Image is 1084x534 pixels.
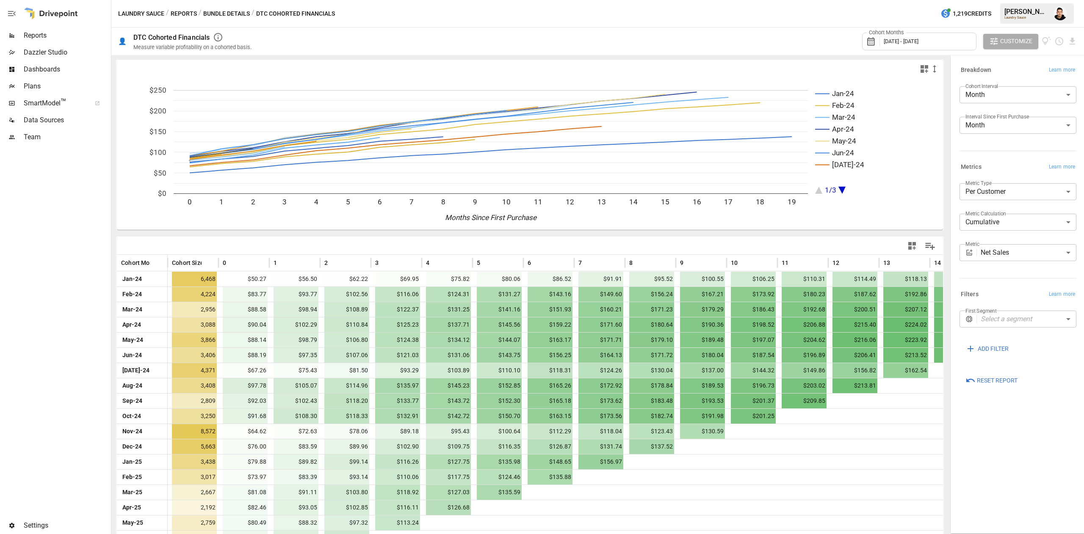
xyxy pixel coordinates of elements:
[375,348,420,363] span: $121.03
[199,8,202,19] div: /
[346,198,350,206] text: 5
[629,378,674,393] span: $178.84
[166,8,169,19] div: /
[274,317,318,332] span: $102.29
[477,259,480,267] span: 5
[532,257,544,269] button: Sort
[223,302,268,317] span: $88.58
[724,198,733,206] text: 17
[172,259,204,267] span: Cohort Size
[965,240,979,248] label: Metric
[149,127,166,136] text: $150
[223,333,268,347] span: $88.14
[1049,66,1075,74] span: Learn more
[219,198,224,206] text: 1
[274,302,318,317] span: $98.94
[782,272,827,286] span: $110.31
[172,409,217,424] span: 3,250
[578,348,623,363] span: $164.13
[223,394,268,408] span: $92.03
[121,424,144,439] span: Nov-24
[324,394,369,408] span: $118.20
[953,8,991,19] span: 1,219 Credits
[375,259,379,267] span: 3
[528,333,572,347] span: $163.17
[1049,163,1075,171] span: Learn more
[961,290,979,299] h6: Filters
[282,198,287,206] text: 3
[528,363,572,378] span: $118.31
[430,257,442,269] button: Sort
[782,302,827,317] span: $192.68
[426,333,471,347] span: $134.12
[680,378,725,393] span: $189.53
[960,183,1076,200] div: Per Customer
[731,348,776,363] span: $187.54
[223,272,268,286] span: $50.27
[528,378,572,393] span: $165.26
[61,97,66,107] span: ™
[158,189,166,198] text: $0
[324,409,369,424] span: $118.33
[314,198,318,206] text: 4
[578,409,623,424] span: $173.56
[324,378,369,393] span: $114.96
[731,259,738,267] span: 10
[1054,7,1067,20] div: Francisco Sanchez
[629,409,674,424] span: $182.74
[960,86,1076,103] div: Month
[977,375,1018,386] span: Reset Report
[477,302,522,317] span: $141.16
[324,259,328,267] span: 2
[117,77,930,230] svg: A chart.
[151,257,163,269] button: Sort
[223,409,268,424] span: $91.68
[578,259,582,267] span: 7
[738,257,750,269] button: Sort
[121,409,142,424] span: Oct-24
[1048,2,1072,25] button: Francisco Sanchez
[961,66,991,75] h6: Breakdown
[24,98,86,108] span: SmartModel
[883,363,928,378] span: $162.54
[680,259,683,267] span: 9
[782,363,827,378] span: $149.86
[274,424,318,439] span: $72.63
[832,259,839,267] span: 12
[426,378,471,393] span: $145.23
[629,272,674,286] span: $95.52
[934,259,941,267] span: 14
[502,198,511,206] text: 10
[121,378,144,393] span: Aug-24
[629,348,674,363] span: $171.72
[597,198,606,206] text: 13
[477,409,522,424] span: $150.70
[274,333,318,347] span: $98.79
[934,287,979,302] span: $198.61
[203,8,250,19] button: Bundle Details
[121,333,144,347] span: May-24
[965,307,997,314] label: First Segment
[883,348,928,363] span: $213.52
[121,317,142,332] span: Apr-24
[934,333,979,347] span: $230.97
[832,125,854,133] text: Apr-24
[223,348,268,363] span: $88.19
[883,317,928,332] span: $224.02
[883,272,928,286] span: $118.13
[934,317,979,332] span: $230.43
[375,317,420,332] span: $125.23
[832,272,877,286] span: $114.49
[528,287,572,302] span: $143.16
[629,259,633,267] span: 8
[426,302,471,317] span: $131.25
[324,348,369,363] span: $107.06
[426,317,471,332] span: $137.71
[24,132,109,142] span: Team
[1000,36,1032,47] span: Customize
[375,409,420,424] span: $132.91
[680,302,725,317] span: $179.29
[578,287,623,302] span: $149.60
[578,363,623,378] span: $124.26
[121,272,143,286] span: Jan-24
